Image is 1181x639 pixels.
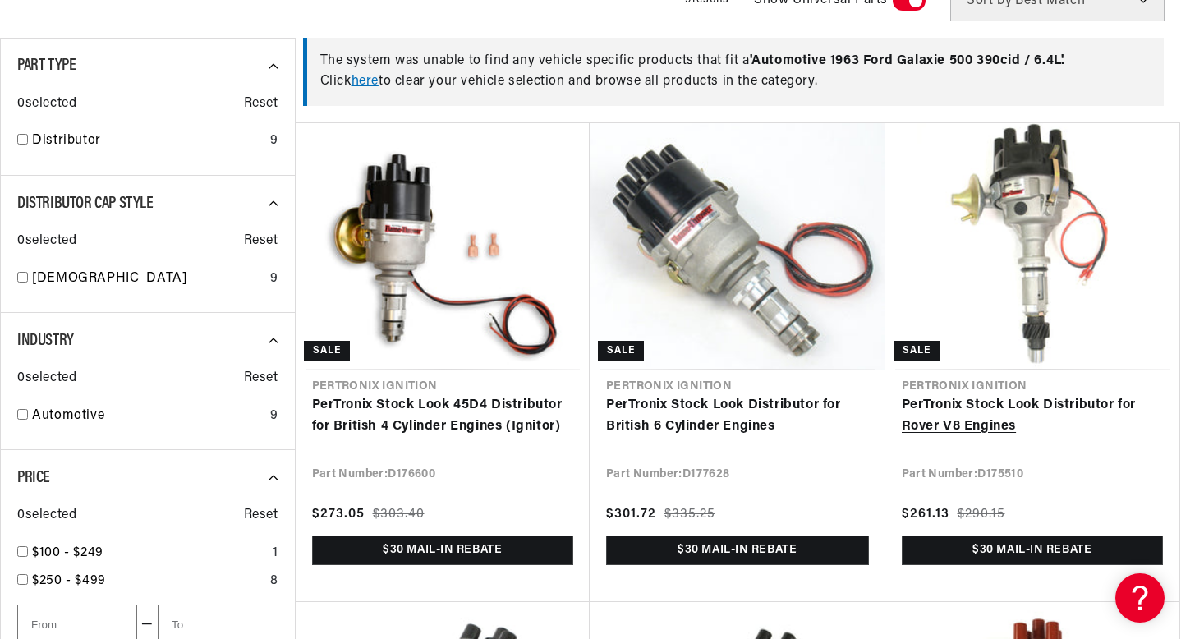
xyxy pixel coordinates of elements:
[32,131,264,152] a: Distributor
[17,333,74,349] span: Industry
[902,395,1164,437] a: PerTronix Stock Look Distributor for Rover V8 Engines
[17,94,76,115] span: 0 selected
[17,231,76,252] span: 0 selected
[32,269,264,290] a: [DEMOGRAPHIC_DATA]
[312,395,574,437] a: PerTronix Stock Look 45D4 Distributor for British 4 Cylinder Engines (Ignitor)
[352,75,379,88] a: here
[750,54,1065,67] span: ' Automotive 1963 Ford Galaxie 500 390cid / 6.4L '.
[270,131,278,152] div: 9
[244,505,278,526] span: Reset
[17,470,50,486] span: Price
[244,368,278,389] span: Reset
[32,406,264,427] a: Automotive
[17,505,76,526] span: 0 selected
[303,38,1165,106] div: The system was unable to find any vehicle specific products that fit a Click to clear your vehicl...
[606,395,869,437] a: PerTronix Stock Look Distributor for British 6 Cylinder Engines
[32,574,106,587] span: $250 - $499
[141,614,154,636] span: —
[17,195,154,212] span: Distributor Cap Style
[270,269,278,290] div: 9
[244,231,278,252] span: Reset
[270,571,278,592] div: 8
[17,57,76,74] span: Part Type
[17,368,76,389] span: 0 selected
[244,94,278,115] span: Reset
[32,546,103,559] span: $100 - $249
[270,406,278,427] div: 9
[273,543,278,564] div: 1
